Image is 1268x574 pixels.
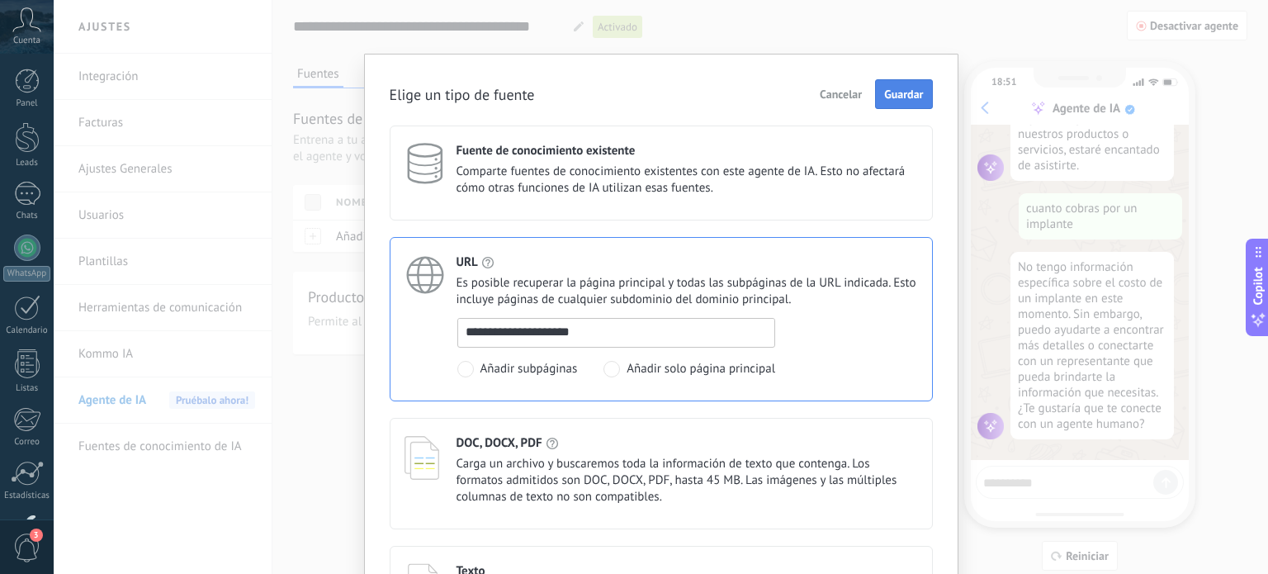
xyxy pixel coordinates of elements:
[3,325,51,336] div: Calendario
[457,456,918,505] span: Carga un archivo y buscaremos toda la información de texto que contenga. Los formatos admitidos s...
[3,491,51,501] div: Estadísticas
[3,437,51,448] div: Correo
[457,164,918,197] span: Comparte fuentes de conocimiento existentes con este agente de IA. Esto no afectará cómo otras fu...
[875,79,932,109] button: Guardar
[13,36,40,46] span: Cuenta
[3,211,51,221] div: Chats
[390,84,535,105] h2: Elige un tipo de fuente
[3,383,51,394] div: Listas
[457,254,478,270] h4: URL
[820,88,862,100] span: Cancelar
[812,82,869,107] button: Cancelar
[457,435,542,451] h4: DOC, DOCX, PDF
[30,529,43,542] span: 3
[3,266,50,282] div: WhatsApp
[1250,267,1266,305] span: Copilot
[480,361,578,377] span: Añadir subpáginas
[627,361,775,377] span: Añadir solo página principal
[457,143,636,159] h4: Fuente de conocimiento existente
[3,158,51,168] div: Leads
[457,275,918,308] span: Es posible recuperar la página principal y todas las subpáginas de la URL indicada. Esto incluye ...
[3,98,51,109] div: Panel
[884,88,923,100] span: Guardar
